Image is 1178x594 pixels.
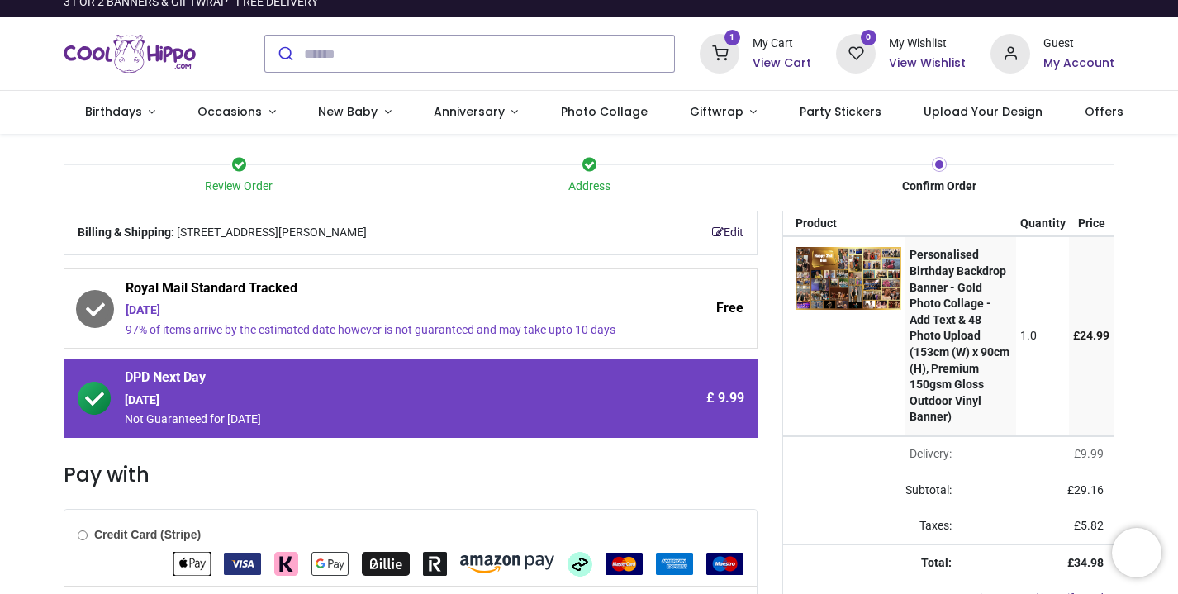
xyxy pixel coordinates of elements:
strong: £ [1067,556,1104,569]
span: £ [1073,329,1109,342]
a: New Baby [297,91,413,134]
img: Klarna [274,552,298,576]
span: £ [1074,519,1104,532]
span: Royal Mail Standard Tracked [126,279,620,302]
strong: Personalised Birthday Backdrop Banner - Gold Photo Collage - Add Text & 48 Photo Upload (153cm (W... [910,248,1009,423]
span: 5.82 [1081,519,1104,532]
a: My Account [1043,55,1114,72]
th: Quantity [1016,211,1070,236]
span: 24.99 [1080,329,1109,342]
a: 1 [700,46,739,59]
img: Afterpay Clearpay [568,552,592,577]
sup: 0 [861,30,876,45]
span: £ 9.99 [706,389,744,407]
div: Guest [1043,36,1114,52]
span: Klarna [274,556,298,569]
span: Party Stickers [800,103,881,120]
div: [DATE] [126,302,620,319]
a: Edit [712,225,743,241]
span: New Baby [318,103,378,120]
span: [STREET_ADDRESS][PERSON_NAME] [177,225,367,241]
div: 1.0 [1020,328,1066,345]
div: Review Order [64,178,414,195]
sup: 1 [724,30,740,45]
img: VISA [224,553,261,575]
th: Product [783,211,905,236]
td: Subtotal: [783,473,962,509]
img: w8Z5H43ZWIHOgAAAABJRU5ErkJggg== [796,247,901,309]
span: 34.98 [1074,556,1104,569]
span: DPD Next Day [125,368,620,392]
b: Credit Card (Stripe) [94,528,201,541]
a: Birthdays [64,91,177,134]
img: MasterCard [606,553,643,575]
input: Credit Card (Stripe) [78,530,88,540]
b: Billing & Shipping: [78,226,174,239]
img: Apple Pay [173,552,211,576]
th: Price [1069,211,1114,236]
div: Address [414,178,764,195]
img: American Express [656,553,693,575]
img: Amazon Pay [460,555,554,573]
div: Confirm Order [764,178,1114,195]
td: Delivery will be updated after choosing a new delivery method [783,436,962,473]
img: Billie [362,552,410,576]
span: Giftwrap [690,103,743,120]
a: Occasions [177,91,297,134]
span: Free [716,299,743,317]
a: View Wishlist [889,55,966,72]
span: Offers [1085,103,1123,120]
a: Anniversary [412,91,539,134]
div: My Wishlist [889,36,966,52]
img: Maestro [706,553,743,575]
a: Giftwrap [668,91,778,134]
span: Anniversary [434,103,505,120]
span: VISA [224,556,261,569]
span: £ [1067,483,1104,497]
img: Cool Hippo [64,31,196,77]
span: MasterCard [606,556,643,569]
span: £ [1074,447,1104,460]
strong: Total: [921,556,952,569]
div: My Cart [753,36,811,52]
span: Apple Pay [173,556,211,569]
span: 29.16 [1074,483,1104,497]
span: Upload Your Design [924,103,1043,120]
iframe: Brevo live chat [1112,528,1161,577]
span: 9.99 [1081,447,1104,460]
img: Revolut Pay [423,552,447,576]
div: Not Guaranteed for [DATE] [125,411,620,428]
img: Google Pay [311,552,349,576]
span: American Express [656,556,693,569]
span: Birthdays [85,103,142,120]
td: Taxes: [783,508,962,544]
span: Occasions [197,103,262,120]
span: Afterpay Clearpay [568,556,592,569]
h3: Pay with [64,461,758,489]
span: Revolut Pay [423,556,447,569]
a: View Cart [753,55,811,72]
span: Maestro [706,556,743,569]
a: 0 [836,46,876,59]
span: Google Pay [311,556,349,569]
div: 97% of items arrive by the estimated date however is not guaranteed and may take upto 10 days [126,322,620,339]
div: [DATE] [125,392,620,409]
span: Photo Collage [561,103,648,120]
span: Amazon Pay [460,556,554,569]
a: Logo of Cool Hippo [64,31,196,77]
button: Submit [265,36,304,72]
span: Billie [362,556,410,569]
